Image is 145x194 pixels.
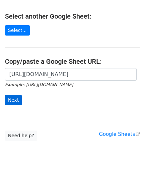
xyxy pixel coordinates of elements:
[5,25,30,36] a: Select...
[5,57,140,65] h4: Copy/paste a Google Sheet URL:
[5,131,37,141] a: Need help?
[5,68,137,81] input: Paste your Google Sheet URL here
[99,131,140,137] a: Google Sheets
[5,95,22,105] input: Next
[5,12,140,20] h4: Select another Google Sheet:
[112,162,145,194] iframe: Chat Widget
[5,82,73,87] small: Example: [URL][DOMAIN_NAME]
